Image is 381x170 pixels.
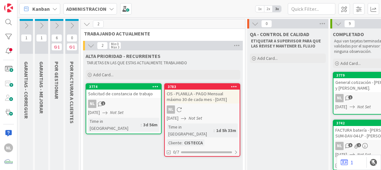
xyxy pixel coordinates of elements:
strong: ETIQUETAR A SUPERVISOR PARA QUE LAS REVISE Y MANTENER EL FLUJO [251,38,322,49]
span: 1x [255,6,264,12]
span: Add Card... [93,72,113,78]
span: POR GESTIONAR [54,61,60,99]
i: Not Set [357,152,371,157]
span: [DATE] [167,115,178,122]
span: 5 [348,143,352,147]
span: : [214,127,215,134]
span: 1 [36,34,47,42]
i: Not Set [110,110,124,115]
span: 1 [51,43,62,51]
span: : [182,139,183,146]
span: COMPLETADO [333,31,364,37]
span: 0 [261,20,272,28]
span: Kanban [32,5,50,13]
span: [DATE] [335,104,347,110]
span: 2 [93,20,104,28]
div: Cliente [167,139,182,146]
div: Solicitud de constancia de trabajo [86,90,161,98]
div: NL [335,142,344,150]
b: ADMINISTRACION [66,6,107,12]
span: Add Card... [340,60,361,66]
div: CISTECCA [183,139,204,146]
input: Quick Filter... [288,3,335,15]
p: TARJETAS EN LAS QUE ESTAS ACTUALMENTE TRABAJANDO [87,60,239,66]
i: Not Set [189,115,202,121]
div: NL [86,100,161,108]
span: 6 [51,34,62,42]
div: NL [88,100,96,108]
span: 1 [348,95,352,99]
div: Min 0 [111,42,119,46]
div: 3783CIS - PLANILLA - PAGO Mensual máximo 30 de cada mes - [DATE] [165,84,240,104]
span: : [141,121,142,128]
a: 1 [341,159,353,166]
div: 1d 5h 33m [215,127,238,134]
span: 2 [357,143,361,147]
div: 3774 [86,84,161,90]
div: NL [335,94,344,102]
img: Visit kanbanzone.com [4,3,13,12]
div: CIS - PLANILLA - PAGO Mensual máximo 30 de cada mes - [DATE] [165,90,240,104]
div: 3783 [165,84,240,90]
span: 1 [21,34,32,42]
span: 0 [67,34,77,42]
span: 2 [97,42,108,49]
span: GARANTIAS - MEJORAR [38,61,45,114]
div: NL [165,105,240,114]
div: NL [167,105,175,114]
span: POR FACTURAR A CLIENTES [69,61,75,123]
span: 9 [344,20,355,28]
div: 3d 56m [142,121,159,128]
span: 1 [67,43,77,51]
div: Time in [GEOGRAPHIC_DATA] [167,123,214,137]
div: 3774Solicitud de constancia de trabajo [86,84,161,98]
span: 3x [273,6,281,12]
span: TRABAJANDO ACTUALMENTE [84,30,237,37]
div: Max 3 [111,46,119,49]
span: [DATE] [88,109,100,116]
span: [DATE] [335,151,347,158]
span: 2x [264,6,273,12]
span: 1 [101,101,105,105]
span: QA - CONTROL DE CALIDAD [250,31,309,37]
div: 3783 [168,85,240,89]
span: ALTA PRIORIDAD - RECURRENTES [86,53,160,59]
span: 0/7 [173,149,179,155]
div: NL [4,143,13,152]
span: GARANTIAS - CORREGUIR [23,61,29,119]
span: Add Card... [257,55,278,61]
i: Not Set [357,104,371,110]
div: Time in [GEOGRAPHIC_DATA] [88,118,141,132]
div: 3774 [89,85,161,89]
img: avatar [4,158,13,167]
